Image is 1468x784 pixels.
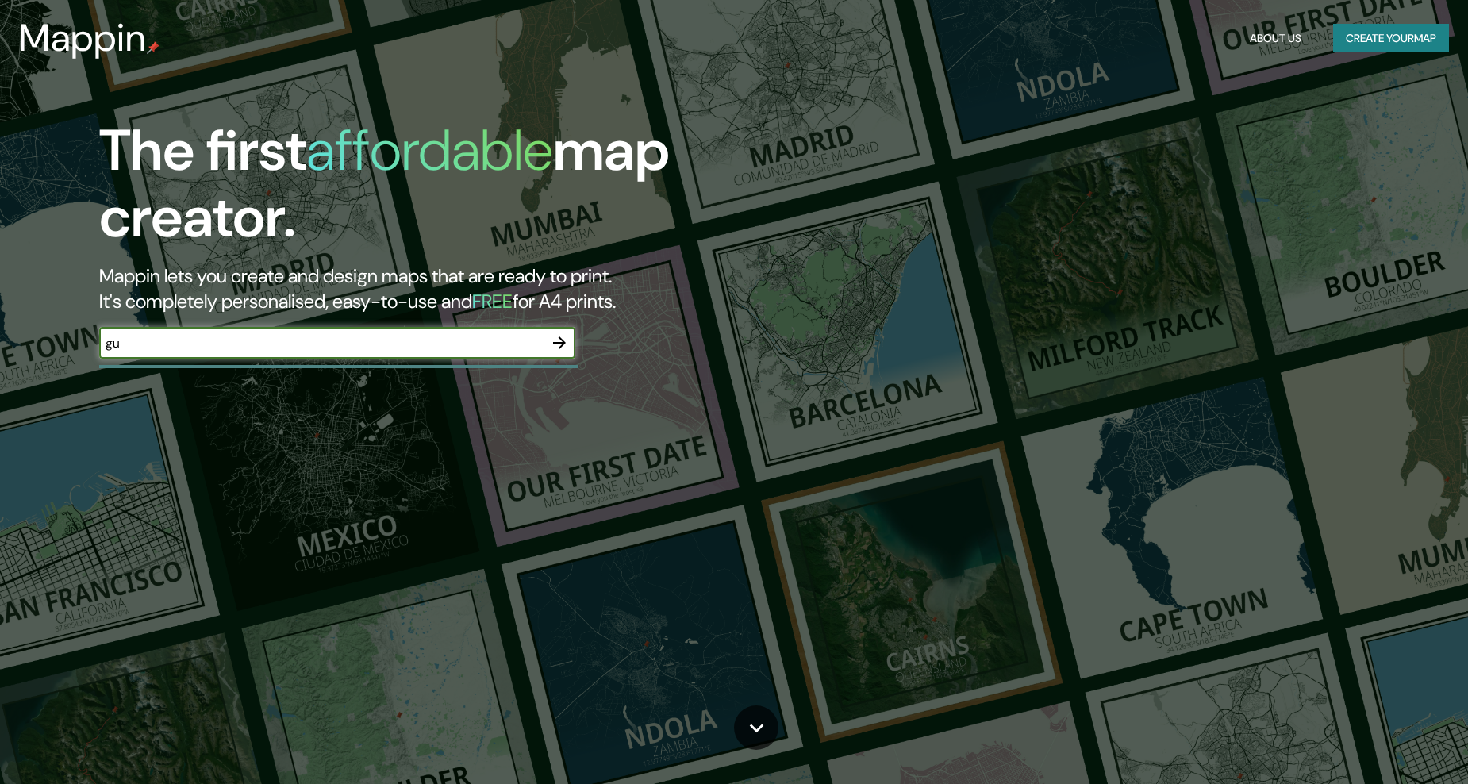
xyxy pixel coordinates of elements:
img: mappin-pin [147,41,159,54]
button: About Us [1243,24,1308,53]
h2: Mappin lets you create and design maps that are ready to print. It's completely personalised, eas... [99,263,833,314]
input: Choose your favourite place [99,334,544,352]
h1: The first map creator. [99,117,833,263]
h1: affordable [306,113,553,187]
h3: Mappin [19,16,147,60]
button: Create yourmap [1333,24,1449,53]
h5: FREE [472,289,513,313]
